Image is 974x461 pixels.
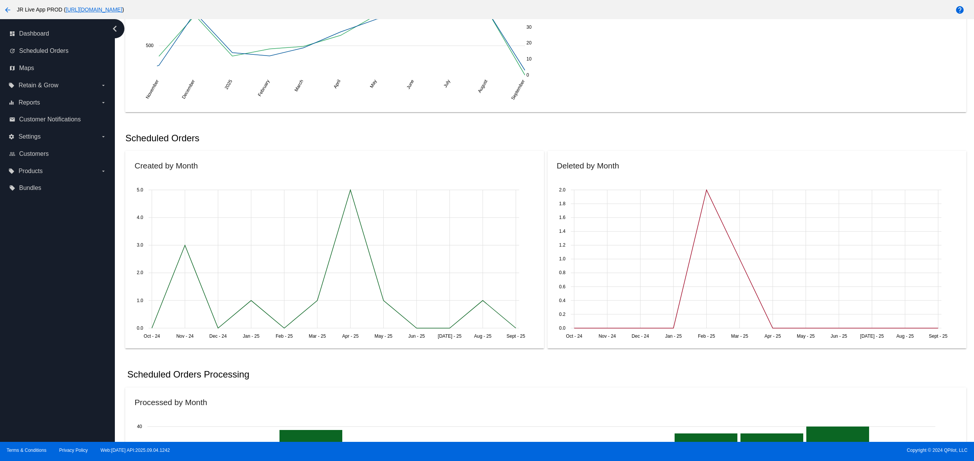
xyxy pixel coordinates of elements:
[830,333,847,339] text: Jun - 25
[9,48,15,54] i: update
[526,72,529,77] text: 0
[144,333,160,339] text: Oct - 24
[137,424,142,429] text: 40
[797,333,815,339] text: May - 25
[929,333,948,339] text: Sept - 25
[406,78,415,90] text: June
[100,100,106,106] i: arrow_drop_down
[526,24,532,29] text: 30
[409,333,425,339] text: Jun - 25
[9,28,106,40] a: dashboard Dashboard
[59,448,88,453] a: Privacy Policy
[8,134,15,140] i: settings
[9,116,15,123] i: email
[66,7,123,13] a: [URL][DOMAIN_NAME]
[9,113,106,126] a: email Customer Notifications
[137,325,144,331] text: 0.0
[510,78,526,101] text: September
[9,185,15,191] i: local_offer
[19,30,49,37] span: Dashboard
[19,150,49,157] span: Customers
[559,325,565,331] text: 0.0
[598,333,616,339] text: Nov - 24
[19,185,41,191] span: Bundles
[526,40,532,46] text: 20
[109,23,121,35] i: chevron_left
[137,270,144,276] text: 2.0
[100,134,106,140] i: arrow_drop_down
[18,133,41,140] span: Settings
[8,100,15,106] i: equalizer
[566,333,582,339] text: Oct - 24
[137,441,142,446] text: 35
[9,182,106,194] a: local_offer Bundles
[137,215,144,220] text: 4.0
[559,284,565,289] text: 0.6
[665,333,682,339] text: Jan - 25
[7,448,46,453] a: Terms & Conditions
[559,187,565,193] text: 2.0
[100,168,106,174] i: arrow_drop_down
[9,62,106,74] a: map Maps
[101,448,170,453] a: Web:[DATE] API:2025.09.04.1242
[333,78,342,89] text: April
[9,65,15,71] i: map
[137,243,144,248] text: 3.0
[559,270,565,276] text: 0.8
[19,47,69,54] span: Scheduled Orders
[224,78,234,90] text: 2025
[137,187,144,193] text: 5.0
[526,56,532,62] text: 10
[243,333,260,339] text: Jan - 25
[145,78,160,100] text: November
[209,333,227,339] text: Dec - 24
[559,229,565,234] text: 1.4
[181,78,196,100] text: December
[9,31,15,37] i: dashboard
[134,398,207,407] h2: Processed by Month
[100,82,106,88] i: arrow_drop_down
[559,201,565,206] text: 1.8
[17,7,124,13] span: JR Live App PROD ( )
[559,215,565,220] text: 1.6
[559,298,565,303] text: 0.4
[474,333,492,339] text: Aug - 25
[134,161,198,170] h2: Created by Month
[557,161,619,170] h2: Deleted by Month
[765,333,781,339] text: Apr - 25
[507,333,525,339] text: Sept - 25
[731,333,748,339] text: Mar - 25
[19,116,81,123] span: Customer Notifications
[955,5,964,15] mat-icon: help
[559,243,565,248] text: 1.2
[8,82,15,88] i: local_offer
[18,168,42,175] span: Products
[9,45,106,57] a: update Scheduled Orders
[9,148,106,160] a: people_outline Customers
[309,333,326,339] text: Mar - 25
[8,168,15,174] i: local_offer
[18,82,58,89] span: Retain & Grow
[3,5,12,15] mat-icon: arrow_back
[125,133,547,144] h2: Scheduled Orders
[146,43,154,48] text: 500
[294,78,305,92] text: March
[127,369,249,380] h2: Scheduled Orders Processing
[18,99,40,106] span: Reports
[19,65,34,72] span: Maps
[438,333,462,339] text: [DATE] - 25
[632,333,649,339] text: Dec - 24
[896,333,914,339] text: Aug - 25
[443,78,451,88] text: July
[477,78,489,94] text: August
[342,333,359,339] text: Apr - 25
[137,298,144,303] text: 1.0
[698,333,715,339] text: Feb - 25
[559,257,565,262] text: 1.0
[369,78,378,89] text: May
[176,333,194,339] text: Nov - 24
[494,448,967,453] span: Copyright © 2024 QPilot, LLC
[559,312,565,317] text: 0.2
[375,333,393,339] text: May - 25
[9,151,15,157] i: people_outline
